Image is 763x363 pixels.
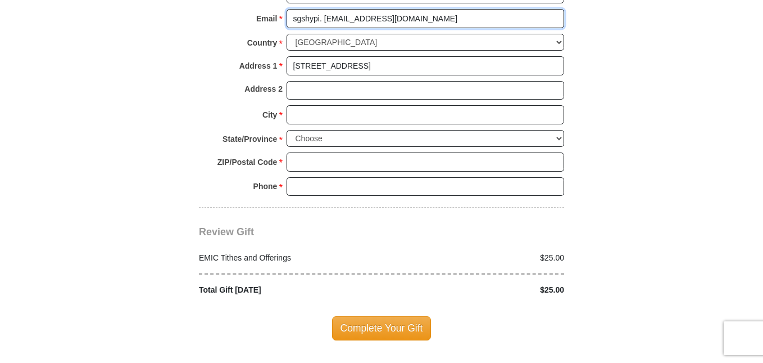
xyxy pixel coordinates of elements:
[239,58,278,74] strong: Address 1
[244,81,283,97] strong: Address 2
[381,284,570,296] div: $25.00
[193,284,382,296] div: Total Gift [DATE]
[256,11,277,26] strong: Email
[262,107,277,123] strong: City
[247,35,278,51] strong: Country
[381,252,570,264] div: $25.00
[253,178,278,194] strong: Phone
[222,131,277,147] strong: State/Province
[199,226,254,237] span: Review Gift
[332,316,432,340] span: Complete Your Gift
[217,154,278,170] strong: ZIP/Postal Code
[193,252,382,264] div: EMIC Tithes and Offerings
